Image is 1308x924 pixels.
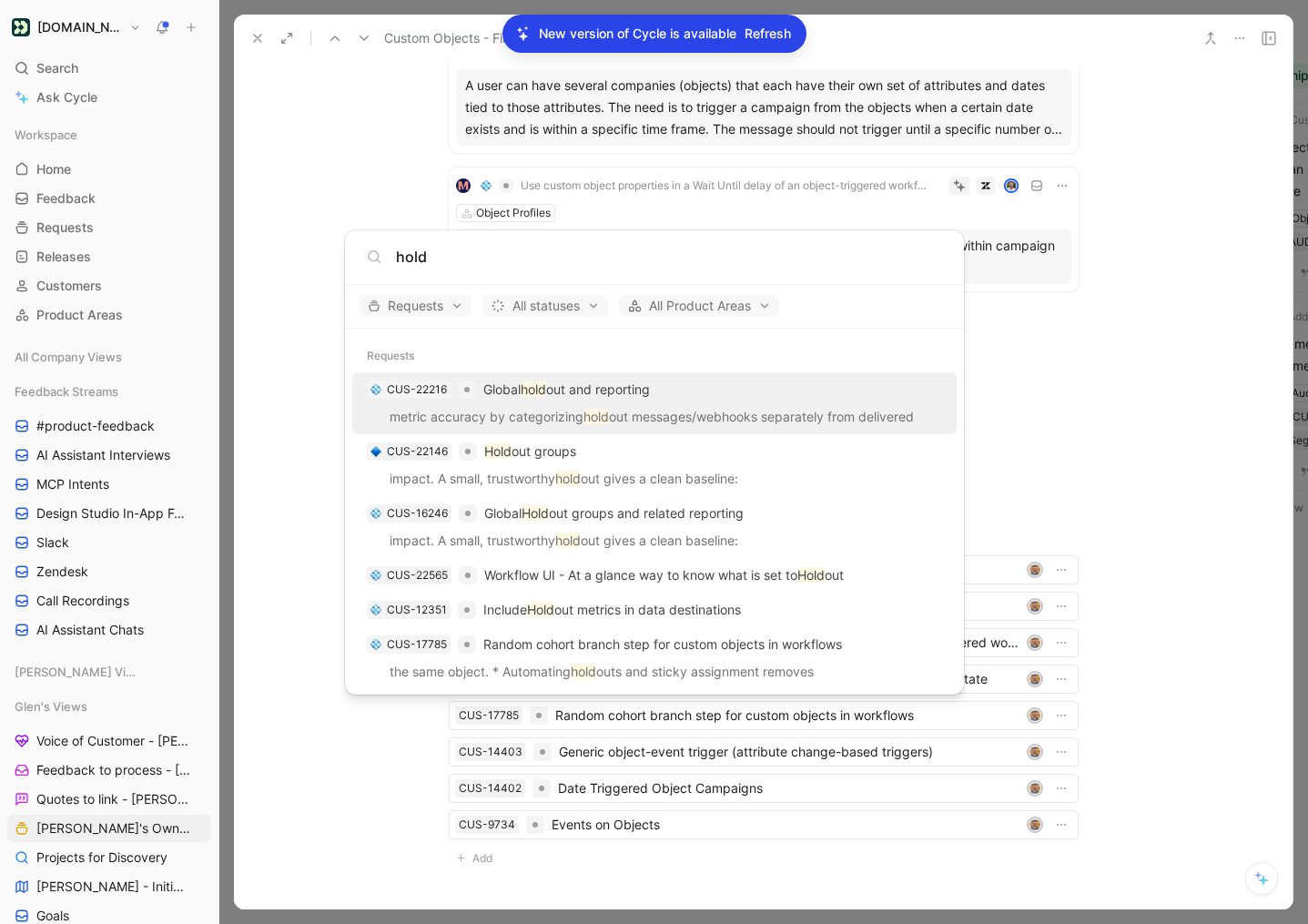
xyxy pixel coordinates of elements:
a: 💠CUS-12351IncludeHoldout metrics in data destinations [352,593,957,627]
span: All statuses [491,295,600,317]
p: impact. A small, trustworthy out gives a clean baseline: [358,530,951,557]
img: 🔷 [370,446,381,457]
div: Requests [345,340,964,372]
mark: Hold [527,602,554,617]
img: 💠 [370,384,381,395]
img: 💠 [370,508,381,519]
a: 💠CUS-17785Random cohort branch step for custom objects in workflowsthe same object. * Automatingh... [352,627,957,689]
div: CUS-22565 [387,566,448,584]
div: CUS-12351 [387,601,447,619]
mark: Hold [484,443,512,459]
mark: hold [521,381,546,397]
span: Requests [368,295,463,317]
div: CUS-22146 [387,442,448,461]
div: CUS-16246 [387,504,448,523]
mark: Hold [797,567,825,583]
span: Random cohort branch step for custom objects in workflows [483,636,842,652]
p: out groups [484,441,576,462]
p: Workflow UI - At a glance way to know what is set to out [484,564,844,586]
p: impact. A small, trustworthy out gives a clean baseline: [358,468,951,495]
img: 💠 [370,570,381,581]
p: the same object. * Automating outs and sticky assignment removes [358,661,951,688]
img: 💠 [370,604,381,615]
p: Global out and reporting [483,379,650,401]
p: metric accuracy by categorizing out messages/webhooks separately from delivered [358,406,951,433]
div: CUS-17785 [387,635,447,654]
a: 💠CUS-16246GlobalHoldout groups and related reportingimpact. A small, trustworthyholdout gives a c... [352,496,957,558]
mark: hold [571,664,596,679]
a: 🔷CUS-22146Holdout groupsimpact. A small, trustworthyholdout gives a clean baseline: [352,434,957,496]
button: All Product Areas [619,295,779,317]
span: All Product Areas [627,295,771,317]
input: Type a command or search anything [396,246,942,268]
button: All statuses [482,295,608,317]
mark: hold [555,471,581,486]
button: Requests [360,295,471,317]
img: 💠 [370,639,381,650]
a: 💠CUS-22216Globalholdout and reportingmetric accuracy by categorizingholdout messages/webhooks sep... [352,372,957,434]
mark: hold [583,409,609,424]
mark: Hold [522,505,549,521]
div: CUS-22216 [387,381,447,399]
p: Include out metrics in data destinations [483,599,741,621]
a: 💠CUS-14403Generic object-event trigger (attribute change-based triggers)for every subscription an... [352,689,957,751]
p: Global out groups and related reporting [484,503,744,524]
mark: hold [555,533,581,548]
a: 💠CUS-22565Workflow UI - At a glance way to know what is set toHoldout [352,558,957,593]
